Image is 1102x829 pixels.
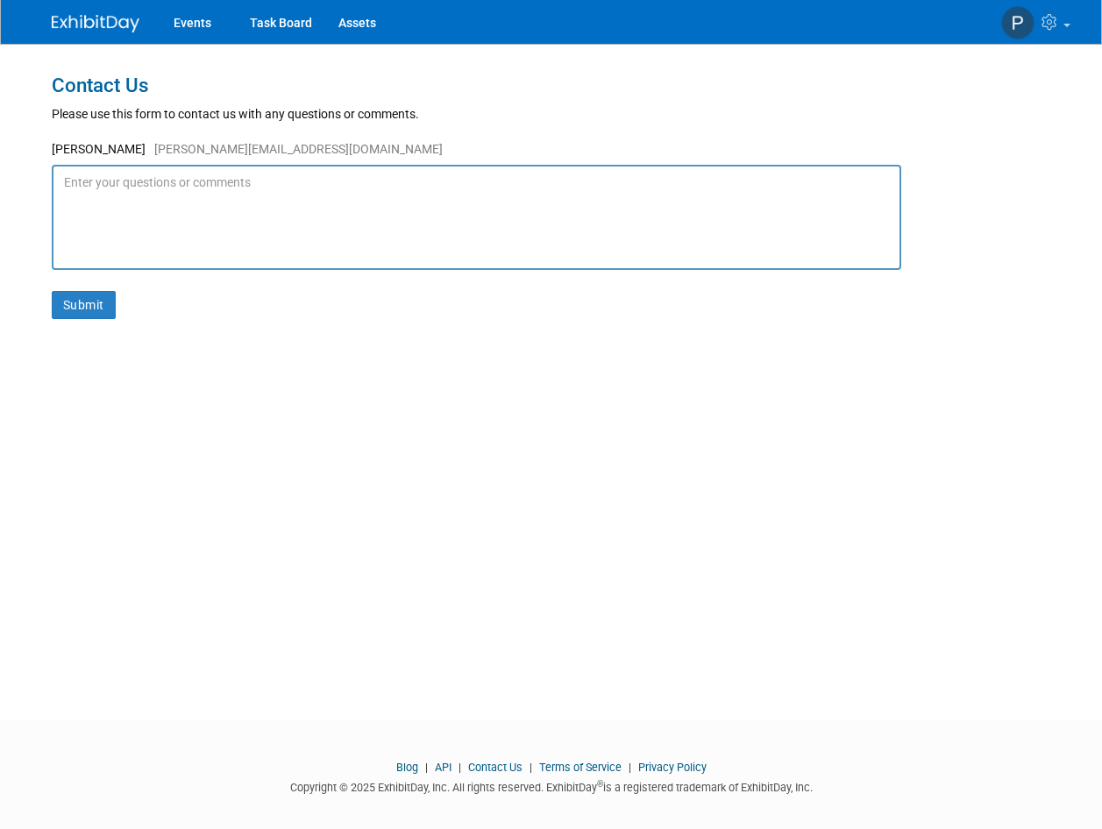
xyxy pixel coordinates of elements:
[52,291,116,319] button: Submit
[421,761,432,774] span: |
[525,761,537,774] span: |
[52,140,1051,165] div: [PERSON_NAME]
[624,761,636,774] span: |
[638,761,707,774] a: Privacy Policy
[597,779,603,789] sup: ®
[539,761,622,774] a: Terms of Service
[435,761,451,774] a: API
[396,761,418,774] a: Blog
[52,15,139,32] img: ExhibitDay
[468,761,523,774] a: Contact Us
[52,105,1051,123] div: Please use this form to contact us with any questions or comments.
[52,74,1051,96] h1: Contact Us
[146,142,443,156] span: [PERSON_NAME][EMAIL_ADDRESS][DOMAIN_NAME]
[1001,6,1034,39] img: Pam Fitzgerald
[454,761,466,774] span: |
